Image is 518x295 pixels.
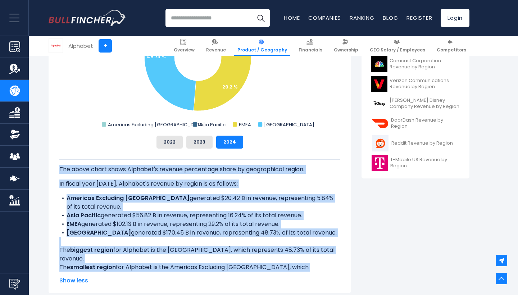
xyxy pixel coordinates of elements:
span: Verizon Communications Revenue by Region [390,78,460,90]
p: The above chart shows Alphabet's revenue percentage share by geographical region. [59,165,340,174]
p: In fiscal year [DATE], Alphabet's revenue by region is as follows: [59,180,340,188]
div: Alphabet [68,42,93,50]
a: Go to homepage [49,10,126,26]
img: TMUS logo [371,155,388,171]
b: smallest region [70,263,116,271]
span: Comcast Corporation Revenue by Region [390,58,460,70]
b: EMEA [67,220,81,228]
text: Americas Excluding [GEOGRAPHIC_DATA] [108,121,205,128]
b: Americas Excluding [GEOGRAPHIC_DATA] [67,194,190,202]
text: EMEA [239,121,251,128]
a: Competitors [433,36,469,56]
span: Ownership [334,47,358,53]
button: 2024 [216,136,243,149]
span: [PERSON_NAME] Disney Company Revenue by Region [390,97,460,110]
a: Comcast Corporation Revenue by Region [367,54,464,74]
button: Search [252,9,270,27]
a: Product / Geography [234,36,290,56]
img: CMCSA logo [371,56,387,72]
a: T-Mobile US Revenue by Region [367,153,464,173]
a: Blog [383,14,398,22]
b: Asia Pacific [67,211,101,219]
text: Asia Pacific [199,121,226,128]
a: Ownership [331,36,362,56]
span: Revenue [206,47,226,53]
img: Ownership [9,129,20,140]
span: Competitors [437,47,466,53]
a: DoorDash Revenue by Region [367,114,464,133]
span: T-Mobile US Revenue by Region [390,157,460,169]
img: DASH logo [371,115,389,132]
a: Revenue [203,36,229,56]
img: RDDT logo [371,135,389,151]
li: generated $102.13 B in revenue, representing 29.2% of its total revenue. [59,220,340,228]
a: Companies [308,14,341,22]
a: + [99,39,112,53]
img: GOOGL logo [49,39,63,53]
li: generated $20.42 B in revenue, representing 5.84% of its total revenue. [59,194,340,211]
button: 2022 [156,136,183,149]
span: CEO Salary / Employees [370,47,425,53]
img: Bullfincher logo [49,10,126,26]
div: The for Alphabet is the [GEOGRAPHIC_DATA], which represents 48.73% of its total revenue. The for ... [59,159,340,280]
a: Ranking [350,14,374,22]
text: [GEOGRAPHIC_DATA] [264,121,314,128]
text: 48.73 % [147,53,166,60]
span: Show less [59,276,340,285]
a: CEO Salary / Employees [367,36,428,56]
span: Reddit Revenue by Region [391,140,453,146]
b: biggest region [70,246,113,254]
span: Overview [174,47,195,53]
span: Financials [299,47,322,53]
li: generated $170.45 B in revenue, representing 48.73% of its total revenue. [59,228,340,237]
li: generated $56.82 B in revenue, representing 16.24% of its total revenue. [59,211,340,220]
a: Home [284,14,300,22]
a: Reddit Revenue by Region [367,133,464,153]
span: Product / Geography [237,47,287,53]
a: Register [406,14,432,22]
a: Financials [295,36,326,56]
img: DIS logo [371,96,387,112]
button: 2023 [186,136,213,149]
a: Overview [171,36,198,56]
a: [PERSON_NAME] Disney Company Revenue by Region [367,94,464,114]
b: [GEOGRAPHIC_DATA] [67,228,131,237]
img: VZ logo [371,76,387,92]
a: Login [441,9,469,27]
span: DoorDash Revenue by Region [391,117,460,130]
a: Verizon Communications Revenue by Region [367,74,464,94]
text: 29.2 % [222,83,238,90]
